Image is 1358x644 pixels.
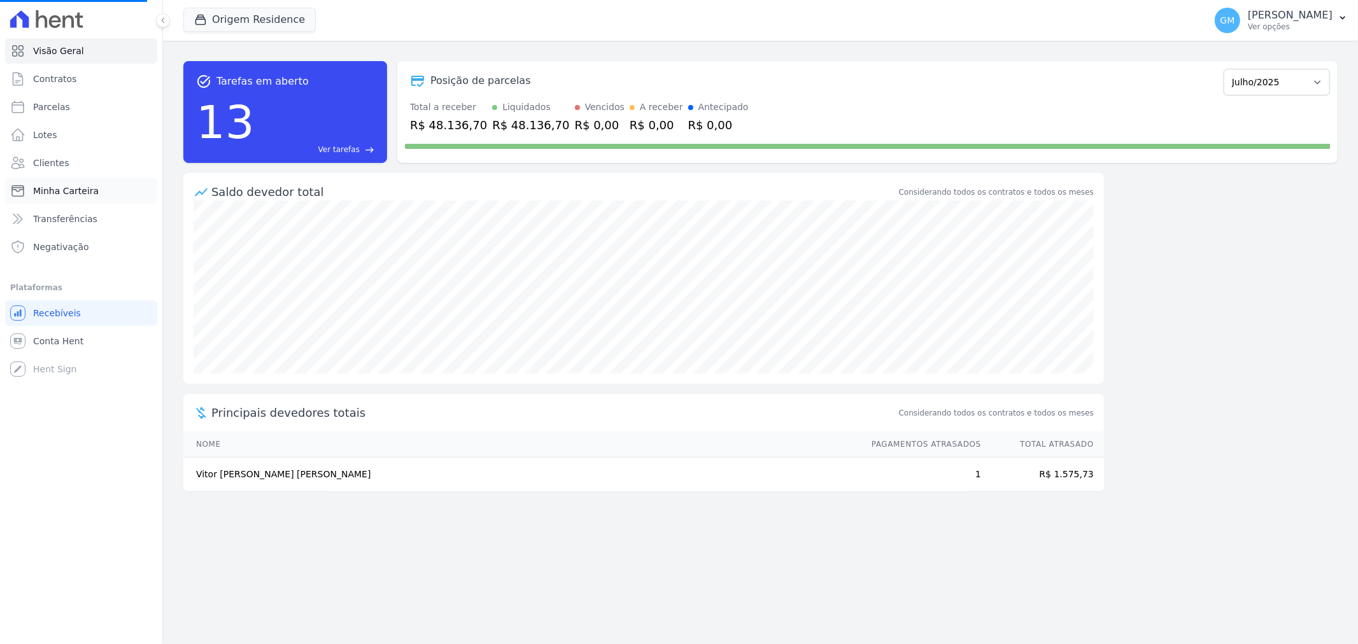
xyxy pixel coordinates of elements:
p: [PERSON_NAME] [1248,9,1333,22]
button: GM [PERSON_NAME] Ver opções [1205,3,1358,38]
div: Antecipado [698,101,749,114]
span: Considerando todos os contratos e todos os meses [899,407,1094,419]
span: Principais devedores totais [211,404,896,421]
span: Visão Geral [33,45,84,57]
a: Minha Carteira [5,178,157,204]
a: Conta Hent [5,328,157,354]
a: Recebíveis [5,300,157,326]
a: Clientes [5,150,157,176]
div: R$ 0,00 [688,116,749,134]
a: Ver tarefas east [260,144,374,155]
a: Lotes [5,122,157,148]
th: Pagamentos Atrasados [859,431,982,458]
div: Considerando todos os contratos e todos os meses [899,186,1094,198]
span: task_alt [196,74,211,89]
a: Visão Geral [5,38,157,64]
button: Origem Residence [183,8,316,32]
span: east [365,145,374,155]
div: R$ 0,00 [630,116,683,134]
span: Clientes [33,157,69,169]
span: Recebíveis [33,307,81,319]
div: Saldo devedor total [211,183,896,200]
p: Ver opções [1248,22,1333,32]
span: Contratos [33,73,76,85]
span: Transferências [33,213,97,225]
th: Nome [183,431,859,458]
td: Vitor [PERSON_NAME] [PERSON_NAME] [183,458,859,492]
span: GM [1220,16,1235,25]
span: Lotes [33,129,57,141]
div: A receber [640,101,683,114]
div: Liquidados [502,101,551,114]
th: Total Atrasado [982,431,1104,458]
div: Total a receber [410,101,487,114]
td: R$ 1.575,73 [982,458,1104,492]
div: 13 [196,89,255,155]
td: 1 [859,458,982,492]
a: Parcelas [5,94,157,120]
span: Parcelas [33,101,70,113]
a: Negativação [5,234,157,260]
div: Posição de parcelas [430,73,531,88]
a: Contratos [5,66,157,92]
span: Negativação [33,241,89,253]
a: Transferências [5,206,157,232]
div: Plataformas [10,280,152,295]
div: R$ 48.136,70 [492,116,569,134]
span: Minha Carteira [33,185,99,197]
span: Conta Hent [33,335,83,347]
span: Ver tarefas [318,144,360,155]
div: R$ 0,00 [575,116,625,134]
div: Vencidos [585,101,625,114]
span: Tarefas em aberto [216,74,309,89]
div: R$ 48.136,70 [410,116,487,134]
